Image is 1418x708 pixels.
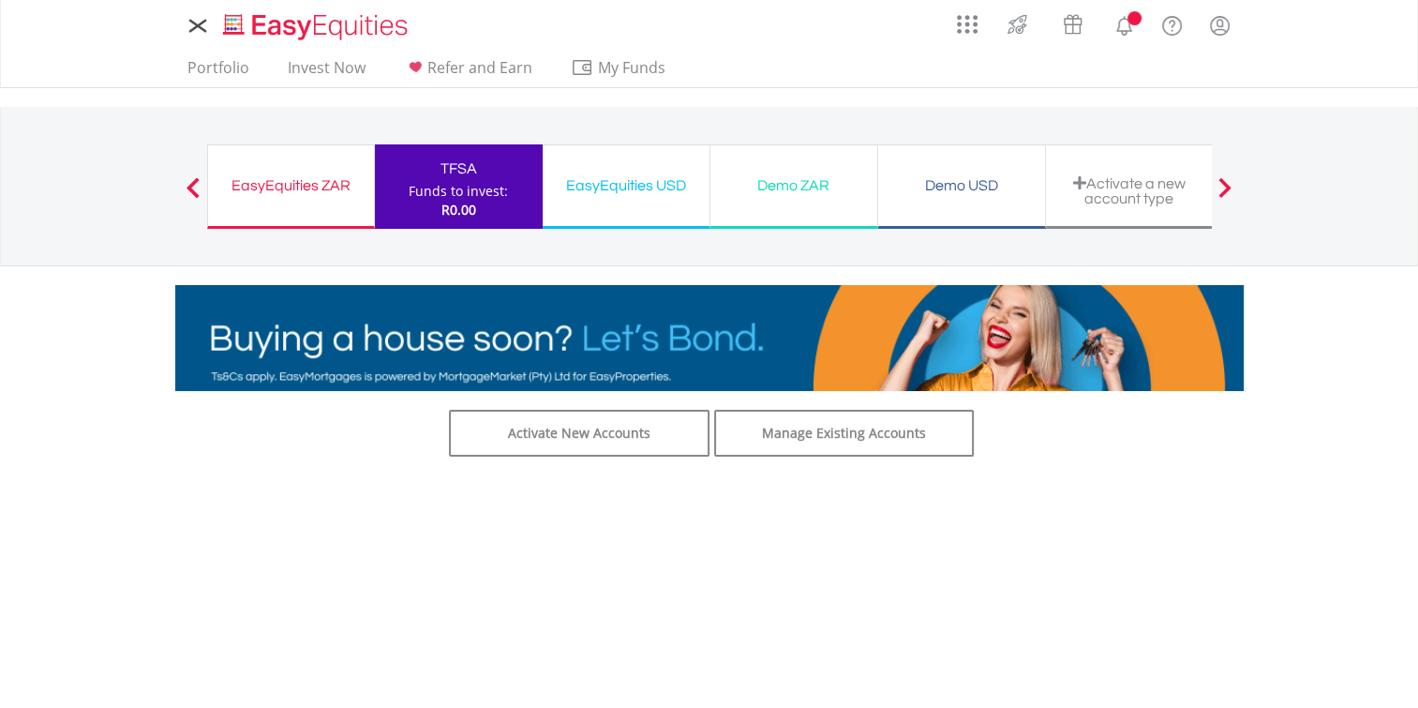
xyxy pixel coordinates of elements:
div: Demo ZAR [722,173,866,199]
img: grid-menu-icon.svg [957,14,978,35]
a: Home page [216,5,415,42]
a: Manage Existing Accounts [714,410,975,457]
div: EasyEquities USD [554,173,698,199]
span: R0.00 [441,201,476,218]
div: Demo USD [889,173,1034,199]
img: EasyEquities_Logo.png [219,11,415,42]
a: Portfolio [180,58,257,87]
img: EasyMortage Promotion Banner [175,285,1244,391]
a: AppsGrid [945,5,990,35]
a: Activate New Accounts [449,410,709,457]
div: TFSA [386,156,531,182]
div: Funds to invest: [409,182,508,201]
div: EasyEquities ZAR [219,173,363,199]
a: Vouchers [1045,5,1100,39]
div: Activate a new account type [1057,175,1202,206]
a: Refer and Earn [396,58,540,87]
a: Notifications [1100,5,1148,42]
a: FAQ's and Support [1148,5,1196,42]
img: vouchers-v2.svg [1057,9,1088,39]
span: My Funds [571,55,694,80]
a: My Profile [1196,5,1244,46]
img: thrive-v2.svg [1002,9,1033,39]
span: Refer and Earn [427,57,532,78]
a: Invest Now [280,58,373,87]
